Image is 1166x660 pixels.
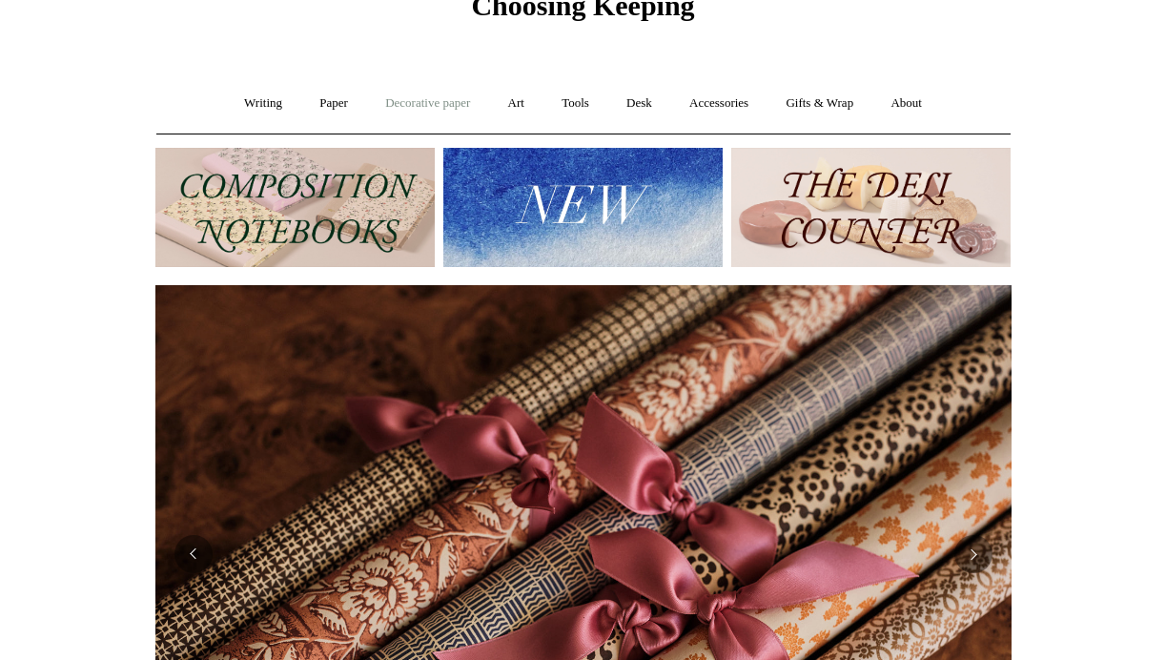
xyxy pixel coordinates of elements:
a: Writing [227,78,299,129]
a: Desk [609,78,669,129]
a: Paper [302,78,365,129]
button: Previous [174,535,213,573]
a: Tools [544,78,606,129]
a: Decorative paper [368,78,487,129]
a: Choosing Keeping [471,5,694,18]
a: About [873,78,939,129]
img: The Deli Counter [731,148,1011,267]
img: 202302 Composition ledgers.jpg__PID:69722ee6-fa44-49dd-a067-31375e5d54ec [155,148,435,267]
a: Art [491,78,542,129]
img: New.jpg__PID:f73bdf93-380a-4a35-bcfe-7823039498e1 [443,148,723,267]
button: Next [954,535,992,573]
a: Accessories [672,78,766,129]
a: Gifts & Wrap [768,78,870,129]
